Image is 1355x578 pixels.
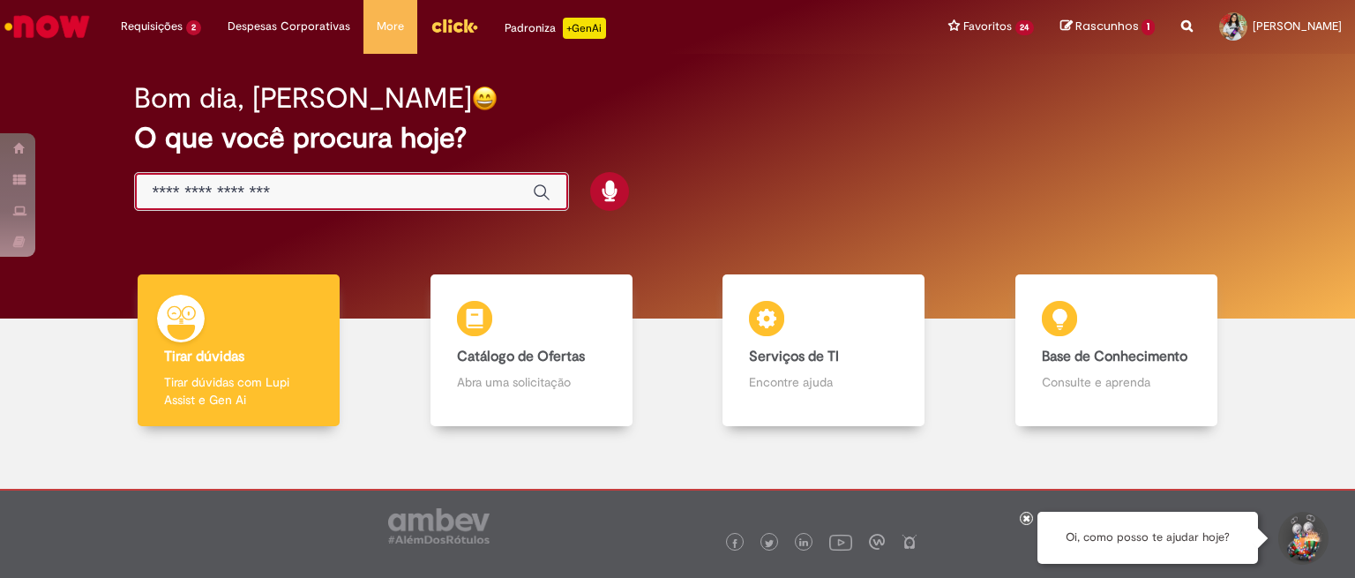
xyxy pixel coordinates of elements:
p: Abra uma solicitação [457,373,606,391]
img: logo_footer_workplace.png [869,534,885,550]
img: logo_footer_facebook.png [730,539,739,548]
b: Base de Conhecimento [1042,348,1187,365]
h2: O que você procura hoje? [134,123,1222,154]
p: Encontre ajuda [749,373,898,391]
img: logo_footer_twitter.png [765,539,774,548]
span: 24 [1015,20,1035,35]
img: logo_footer_ambev_rotulo_gray.png [388,508,490,544]
div: Oi, como posso te ajudar hoje? [1037,512,1258,564]
span: 2 [186,20,201,35]
b: Catálogo de Ofertas [457,348,585,365]
span: More [377,18,404,35]
img: logo_footer_youtube.png [829,530,852,553]
span: Requisições [121,18,183,35]
h2: Bom dia, [PERSON_NAME] [134,83,472,114]
img: ServiceNow [2,9,93,44]
b: Serviços de TI [749,348,839,365]
span: [PERSON_NAME] [1253,19,1342,34]
img: click_logo_yellow_360x200.png [430,12,478,39]
b: Tirar dúvidas [164,348,244,365]
div: Padroniza [505,18,606,39]
p: +GenAi [563,18,606,39]
a: Tirar dúvidas Tirar dúvidas com Lupi Assist e Gen Ai [93,274,386,427]
img: logo_footer_naosei.png [902,534,917,550]
span: Despesas Corporativas [228,18,350,35]
span: Favoritos [963,18,1012,35]
p: Consulte e aprenda [1042,373,1191,391]
span: 1 [1142,19,1155,35]
span: Rascunhos [1075,18,1139,34]
a: Catálogo de Ofertas Abra uma solicitação [386,274,678,427]
a: Base de Conhecimento Consulte e aprenda [970,274,1263,427]
p: Tirar dúvidas com Lupi Assist e Gen Ai [164,373,313,409]
img: happy-face.png [472,86,498,111]
a: Serviços de TI Encontre ajuda [677,274,970,427]
img: logo_footer_linkedin.png [799,538,808,549]
a: Rascunhos [1060,19,1155,35]
button: Iniciar Conversa de Suporte [1276,512,1329,565]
